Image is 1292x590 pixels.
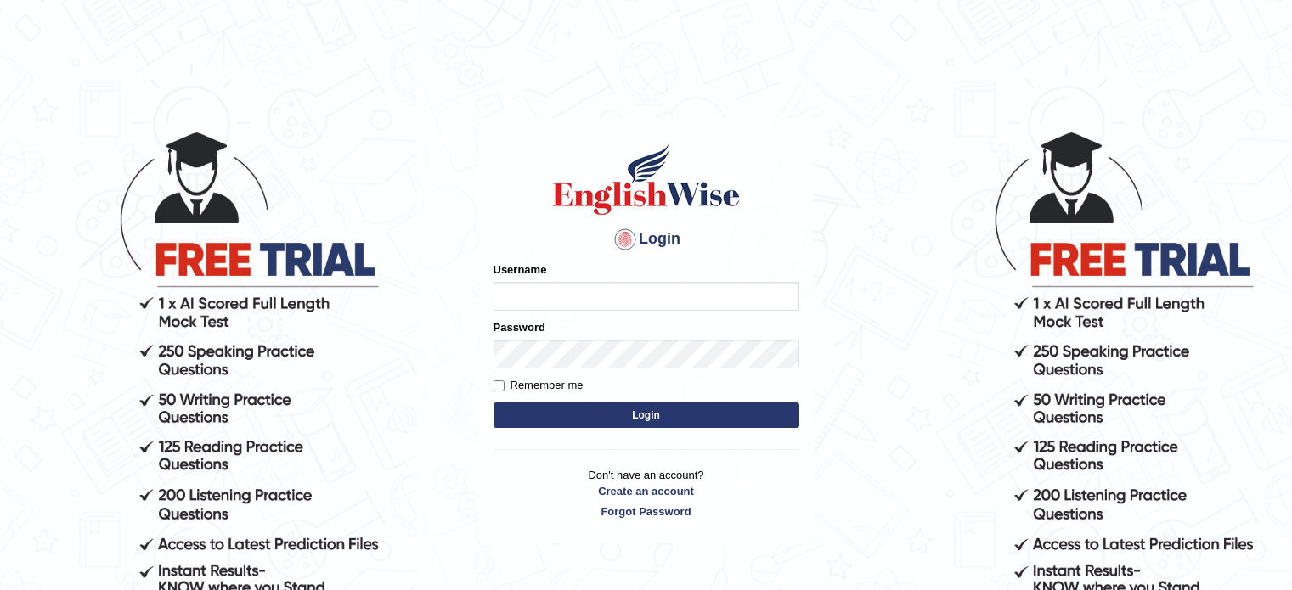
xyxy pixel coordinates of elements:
a: Forgot Password [494,503,799,520]
h4: Login [494,226,799,253]
label: Remember me [494,377,584,394]
a: Create an account [494,483,799,499]
p: Don't have an account? [494,467,799,520]
input: Remember me [494,380,505,391]
label: Password [494,319,545,335]
label: Username [494,261,547,278]
button: Login [494,402,799,428]
img: Logo of English Wise sign in for intelligent practice with AI [550,141,743,217]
